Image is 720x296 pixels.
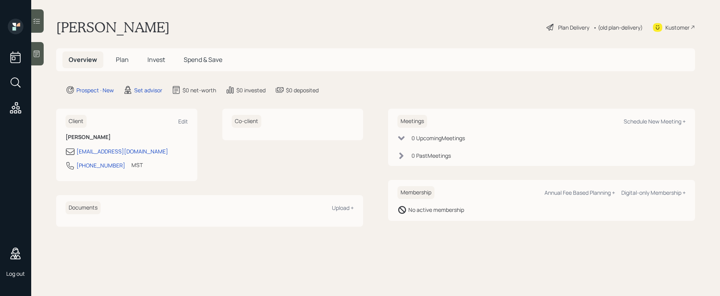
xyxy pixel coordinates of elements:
[236,86,266,94] div: $0 invested
[593,23,643,32] div: • (old plan-delivery)
[6,270,25,277] div: Log out
[76,147,168,155] div: [EMAIL_ADDRESS][DOMAIN_NAME]
[66,134,188,141] h6: [PERSON_NAME]
[183,86,216,94] div: $0 net-worth
[66,201,101,214] h6: Documents
[178,118,188,125] div: Edit
[408,206,464,214] div: No active membership
[621,189,686,196] div: Digital-only Membership +
[558,23,589,32] div: Plan Delivery
[332,204,354,211] div: Upload +
[397,115,427,128] h6: Meetings
[286,86,319,94] div: $0 deposited
[131,161,143,169] div: MST
[56,19,170,36] h1: [PERSON_NAME]
[397,186,434,199] h6: Membership
[69,55,97,64] span: Overview
[232,115,261,128] h6: Co-client
[66,115,87,128] h6: Client
[544,189,615,196] div: Annual Fee Based Planning +
[411,134,465,142] div: 0 Upcoming Meeting s
[116,55,129,64] span: Plan
[134,86,162,94] div: Set advisor
[147,55,165,64] span: Invest
[411,152,451,160] div: 0 Past Meeting s
[665,23,690,32] div: Kustomer
[76,161,125,169] div: [PHONE_NUMBER]
[624,118,686,125] div: Schedule New Meeting +
[76,86,114,94] div: Prospect · New
[184,55,222,64] span: Spend & Save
